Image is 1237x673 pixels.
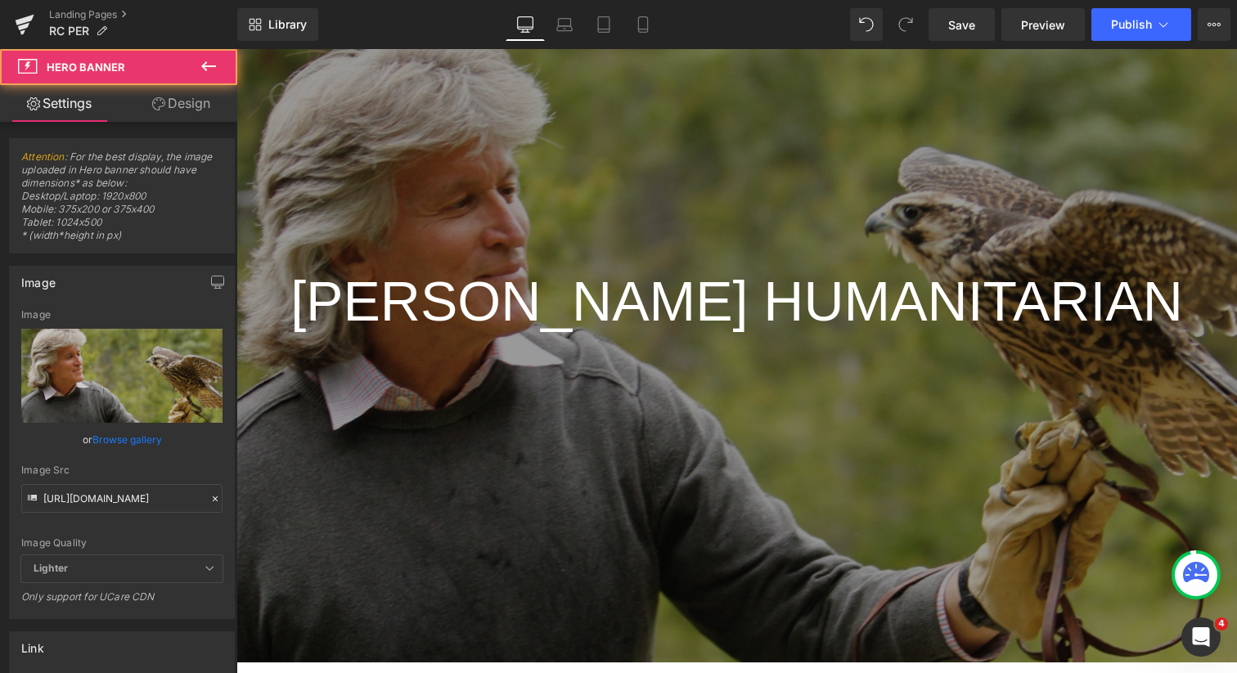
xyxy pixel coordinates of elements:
a: Tablet [584,8,623,41]
span: RC PER [49,25,89,38]
span: Library [268,17,307,32]
a: Attention [21,150,65,163]
a: Design [122,85,241,122]
button: Redo [889,8,922,41]
div: Image Src [21,464,223,476]
input: Link [21,484,223,513]
a: Preview [1001,8,1085,41]
span: Publish [1111,18,1152,31]
b: Lighter [34,562,68,574]
div: Image Quality [21,537,223,549]
button: Undo [850,8,883,41]
div: Image [21,309,223,321]
a: Browse gallery [92,425,162,454]
span: Hero Banner [47,61,125,74]
div: or [21,431,223,448]
a: Desktop [506,8,545,41]
span: Preview [1021,16,1065,34]
a: Laptop [545,8,584,41]
a: Mobile [623,8,663,41]
div: Only support for UCare CDN [21,590,223,614]
iframe: Intercom live chat [1181,617,1221,657]
button: Publish [1091,8,1191,41]
button: More [1198,8,1230,41]
div: Image [21,267,56,289]
a: Landing Pages [49,8,237,21]
div: Link [21,632,44,655]
span: : For the best display, the image uploaded in Hero banner should have dimensions* as below: Deskt... [21,150,223,253]
span: 4 [1215,617,1228,630]
a: New Library [237,8,318,41]
span: Save [948,16,975,34]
